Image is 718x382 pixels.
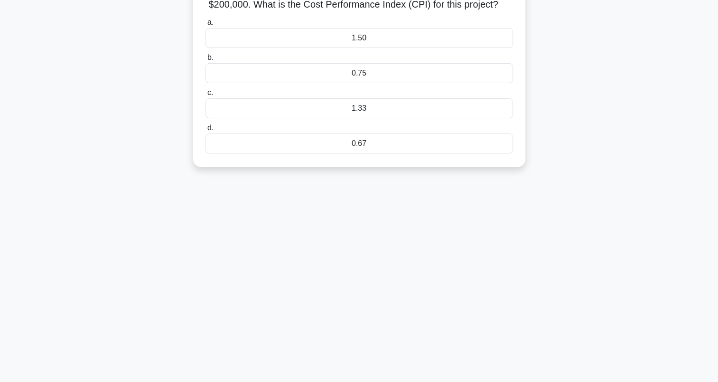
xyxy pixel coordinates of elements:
div: 1.33 [205,98,513,118]
div: 1.50 [205,28,513,48]
span: b. [207,53,214,61]
div: 0.75 [205,63,513,83]
span: a. [207,18,214,26]
div: 0.67 [205,134,513,153]
span: c. [207,88,213,96]
span: d. [207,124,214,132]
